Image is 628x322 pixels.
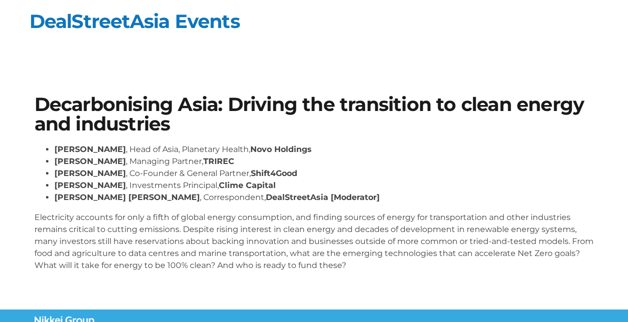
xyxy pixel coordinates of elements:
a: DealStreetAsia Events [29,9,240,33]
strong: TRIREC [203,156,234,166]
strong: Novo Holdings [250,144,312,154]
li: , Correspondent, [54,191,594,203]
strong: [PERSON_NAME] [54,168,126,178]
li: , Managing Partner, [54,155,594,167]
strong: [PERSON_NAME] [PERSON_NAME] [54,192,200,202]
strong: Shift4Good [251,168,297,178]
li: , Investments Principal, [54,179,594,191]
li: , Head of Asia, Planetary Health, [54,143,594,155]
strong: [PERSON_NAME] [54,144,126,154]
p: Electricity accounts for only a fifth of global energy consumption, and finding sources of energy... [34,211,594,271]
strong: Clime Capital [219,180,276,190]
strong: [PERSON_NAME] [54,156,126,166]
li: , Co-Founder & General Partner, [54,167,594,179]
strong: [PERSON_NAME] [54,180,126,190]
strong: DealStreetAsia [Moderator] [266,192,380,202]
h1: Decarbonising Asia: Driving the transition to clean energy and industries [34,95,594,133]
